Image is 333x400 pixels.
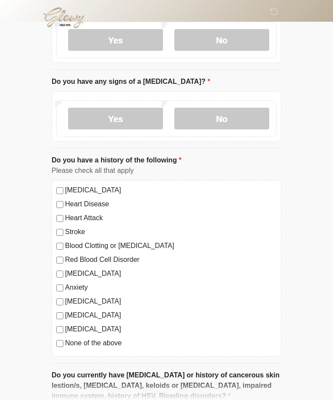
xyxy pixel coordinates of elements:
[65,324,277,335] label: [MEDICAL_DATA]
[65,338,277,349] label: None of the above
[52,166,281,176] div: Please check all that apply
[56,299,63,306] input: [MEDICAL_DATA]
[65,199,277,210] label: Heart Disease
[56,327,63,334] input: [MEDICAL_DATA]
[65,297,277,307] label: [MEDICAL_DATA]
[174,30,269,51] label: No
[65,311,277,321] label: [MEDICAL_DATA]
[56,202,63,208] input: Heart Disease
[56,271,63,278] input: [MEDICAL_DATA]
[65,255,277,265] label: Red Blood Cell Disorder
[65,241,277,251] label: Blood Clotting or [MEDICAL_DATA]
[56,229,63,236] input: Stroke
[56,215,63,222] input: Heart Attack
[65,185,277,196] label: [MEDICAL_DATA]
[65,227,277,238] label: Stroke
[56,313,63,320] input: [MEDICAL_DATA]
[52,77,210,87] label: Do you have any signs of a [MEDICAL_DATA]?
[43,7,85,29] img: Glowy Med Spa Logo
[56,257,63,264] input: Red Blood Cell Disorder
[56,340,63,347] input: None of the above
[68,108,163,130] label: Yes
[56,285,63,292] input: Anxiety
[65,283,277,293] label: Anxiety
[65,269,277,279] label: [MEDICAL_DATA]
[56,188,63,195] input: [MEDICAL_DATA]
[52,155,182,166] label: Do you have a history of the following
[65,213,277,224] label: Heart Attack
[68,30,163,51] label: Yes
[174,108,269,130] label: No
[56,243,63,250] input: Blood Clotting or [MEDICAL_DATA]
